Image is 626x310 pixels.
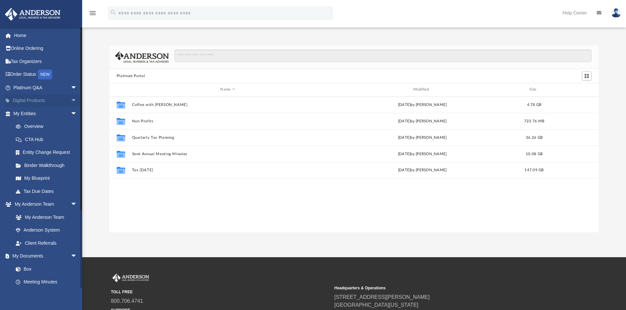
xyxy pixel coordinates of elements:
img: User Pic [611,8,621,18]
a: My Anderson Team [9,211,81,224]
span: arrow_drop_down [71,81,84,94]
small: TOLL FREE [111,289,330,295]
a: My Anderson Teamarrow_drop_down [5,198,84,211]
a: [GEOGRAPHIC_DATA][US_STATE] [335,302,419,308]
div: [DATE] by [PERSON_NAME] [326,118,518,124]
a: Entity Change Request [9,146,87,159]
a: Online Ordering [5,42,87,55]
div: [DATE] by [PERSON_NAME] [326,134,518,140]
a: Home [5,29,87,42]
div: [DATE] by [PERSON_NAME] [326,167,518,173]
a: Meeting Minutes [9,276,84,289]
img: Anderson Advisors Platinum Portal [3,8,62,21]
span: 36.26 GB [526,135,543,139]
a: Platinum Q&Aarrow_drop_down [5,81,87,94]
a: My Blueprint [9,172,84,185]
a: Digital Productsarrow_drop_down [5,94,87,107]
i: menu [89,9,97,17]
a: Anderson System [9,224,84,237]
span: 10.08 GB [526,152,543,155]
button: Switch to Grid View [582,71,592,80]
div: Modified [326,87,518,93]
div: id [550,87,596,93]
div: [DATE] by [PERSON_NAME] [326,102,518,108]
a: Tax Organizers [5,55,87,68]
a: My Documentsarrow_drop_down [5,250,84,263]
div: Size [521,87,547,93]
span: 147.09 GB [524,168,544,172]
button: Tax [DATE] [132,168,323,172]
button: Coffee with [PERSON_NAME] [132,103,323,107]
a: Order StatusNEW [5,68,87,81]
span: arrow_drop_down [71,250,84,263]
div: Name [131,87,323,93]
span: 4.78 GB [527,103,541,106]
span: 723.76 MB [524,119,544,123]
a: Box [9,262,81,276]
i: search [110,9,117,16]
a: 800.706.4741 [111,298,143,304]
small: Headquarters & Operations [335,285,553,291]
a: CTA Hub [9,133,87,146]
div: NEW [38,70,52,79]
a: Overview [9,120,87,133]
img: Anderson Advisors Platinum Portal [111,274,151,282]
a: menu [89,12,97,17]
span: arrow_drop_down [71,198,84,211]
span: arrow_drop_down [71,94,84,108]
div: [DATE] by [PERSON_NAME] [326,151,518,157]
button: Quarterly Tax Planning [132,135,323,140]
a: Tax Due Dates [9,185,87,198]
button: Non-Profits [132,119,323,123]
span: arrow_drop_down [71,107,84,120]
input: Search files and folders [174,50,591,62]
button: Semi Annual Meeting Minutes [132,152,323,156]
a: My Entitiesarrow_drop_down [5,107,87,120]
div: id [112,87,129,93]
button: Platinum Portal [117,73,145,79]
a: Binder Walkthrough [9,159,87,172]
div: grid [109,96,599,232]
a: Client Referrals [9,237,84,250]
a: [STREET_ADDRESS][PERSON_NAME] [335,294,430,300]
